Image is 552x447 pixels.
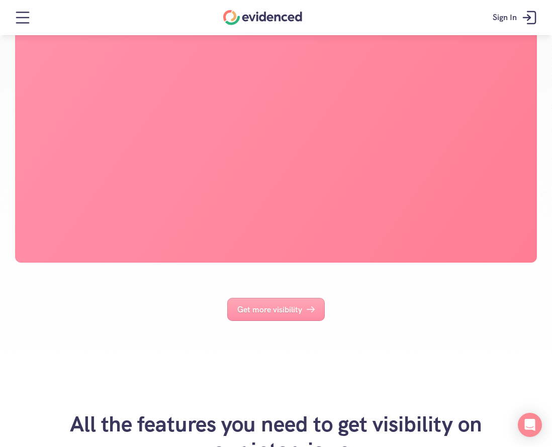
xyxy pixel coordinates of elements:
[493,11,517,24] p: Sign In
[223,10,302,25] a: Home
[485,3,547,33] a: Sign In
[227,298,325,321] a: Get more visibility
[518,413,542,437] div: Open Intercom Messenger
[237,303,302,316] p: Get more visibility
